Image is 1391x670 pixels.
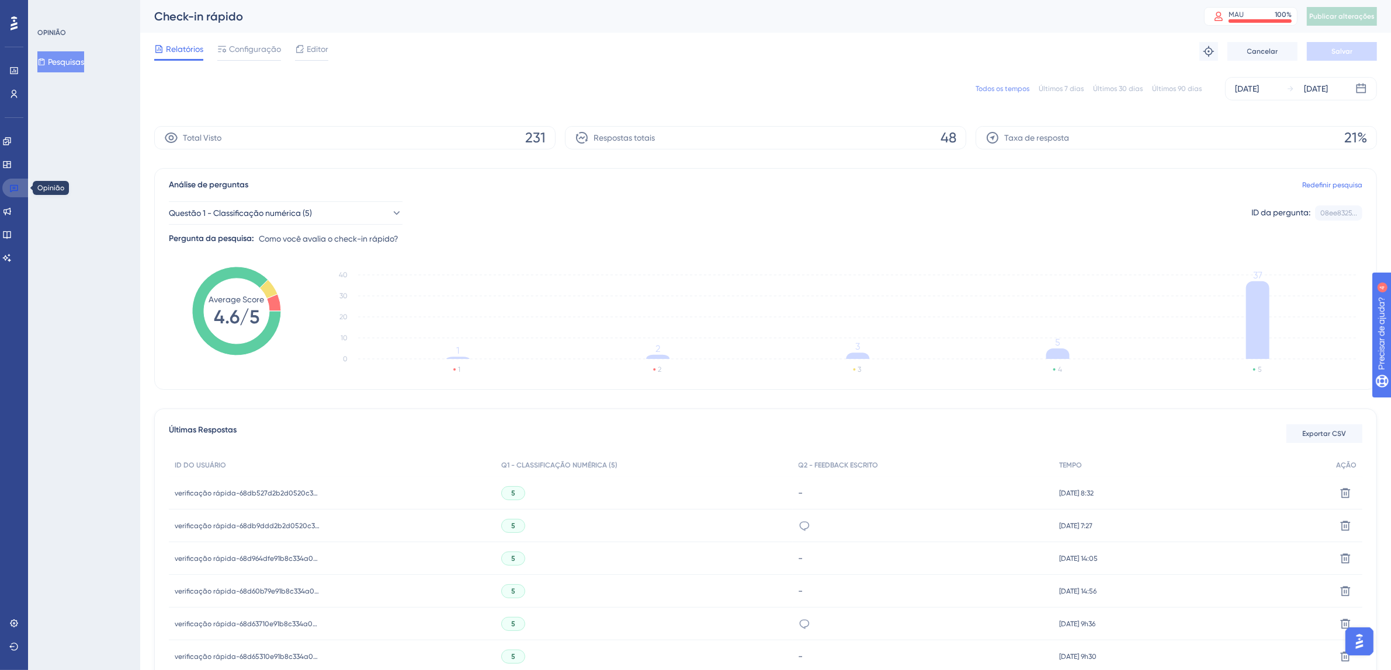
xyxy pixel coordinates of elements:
[799,553,803,564] font: -
[511,587,515,595] font: 5
[1152,85,1202,93] font: Últimos 90 dias
[1059,554,1098,563] font: [DATE] 14:05
[799,461,879,469] font: Q2 - FEEDBACK ESCRITO
[1059,620,1095,628] font: [DATE] 9h36
[175,652,332,661] font: verificação rápida-68d65310e91b8c334a0e9f8d
[1286,11,1292,19] font: %
[799,585,803,596] font: -
[339,271,348,279] tspan: 40
[1059,489,1094,497] font: [DATE] 8:32
[1275,11,1286,19] font: 100
[655,343,660,354] tspan: 2
[1055,337,1060,348] tspan: 5
[1302,181,1362,189] font: Redefinir pesquisa
[183,133,221,142] font: Total Visto
[48,57,84,67] font: Pesquisas
[855,341,860,352] tspan: 3
[1059,587,1097,595] font: [DATE] 14:56
[1336,461,1357,469] font: AÇÃO
[1247,47,1278,55] font: Cancelar
[37,51,84,72] button: Pesquisas
[1039,85,1084,93] font: Últimos 7 dias
[169,425,237,435] font: Últimas Respostas
[511,652,515,661] font: 5
[341,334,348,342] tspan: 10
[1059,522,1092,530] font: [DATE] 7:27
[525,130,546,146] font: 231
[1344,130,1367,146] font: 21%
[343,355,348,363] tspan: 0
[858,365,862,374] text: 3
[214,306,259,328] tspan: 4.6/5
[209,295,265,304] tspan: Average Score
[1309,12,1375,20] font: Publicar alterações
[1004,133,1069,142] font: Taxa de resposta
[339,292,348,300] tspan: 30
[307,44,328,54] font: Editor
[511,620,515,628] font: 5
[457,345,460,356] tspan: 1
[175,522,340,530] font: verificação rápida-68db9ddd2b2d0520c39b09dc
[511,522,515,530] font: 5
[37,29,66,37] font: OPINIÃO
[1058,365,1062,374] text: 4
[1307,42,1377,61] button: Salvar
[941,130,956,146] font: 48
[154,9,243,23] font: Check-in rápido
[169,233,254,243] font: Pergunta da pesquisa:
[27,5,100,14] font: Precisar de ajuda?
[175,461,226,469] font: ID DO USUÁRIO
[169,180,248,190] font: Análise de perguntas
[511,554,515,563] font: 5
[175,587,335,595] font: verificação rápida-68d60b79e91b8c334a0e99b0
[169,208,312,218] font: Questão 1 - Classificação numérica (5)
[1059,461,1082,469] font: TEMPO
[1286,424,1362,443] button: Exportar CSV
[799,487,803,498] font: -
[1227,42,1298,61] button: Cancelar
[594,133,655,142] font: Respostas totais
[166,44,203,54] font: Relatórios
[1093,85,1143,93] font: Últimos 30 dias
[339,313,348,321] tspan: 20
[511,489,515,497] font: 5
[1331,47,1352,55] font: Salvar
[658,365,661,374] text: 2
[229,44,281,54] font: Configuração
[1258,365,1261,374] text: 5
[1253,270,1262,281] tspan: 37
[501,461,618,469] font: Q1 - CLASSIFICAÇÃO NUMÉRICA (5)
[175,554,332,563] font: verificação rápida-68d964dfe91b8c334a0eb623
[1304,84,1328,93] font: [DATE]
[259,234,398,243] font: Como você avalia o check-in rápido?
[458,365,460,374] text: 1
[109,7,112,13] font: 4
[1059,652,1097,661] font: [DATE] 9h30
[976,85,1029,93] font: Todos os tempos
[1251,208,1310,217] font: ID da pergunta:
[1320,209,1357,217] font: 08ee8325...
[799,651,803,662] font: -
[1307,7,1377,26] button: Publicar alterações
[1235,84,1259,93] font: [DATE]
[175,620,333,628] font: verificação rápida-68d63710e91b8c334a0e9ed4
[1303,430,1347,438] font: Exportar CSV
[175,489,337,497] font: verificação rápida-68db527d2b2d0520c39b0646
[1229,11,1244,19] font: MAU
[169,201,403,225] button: Questão 1 - Classificação numérica (5)
[1342,624,1377,659] iframe: Iniciador do Assistente de IA do UserGuiding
